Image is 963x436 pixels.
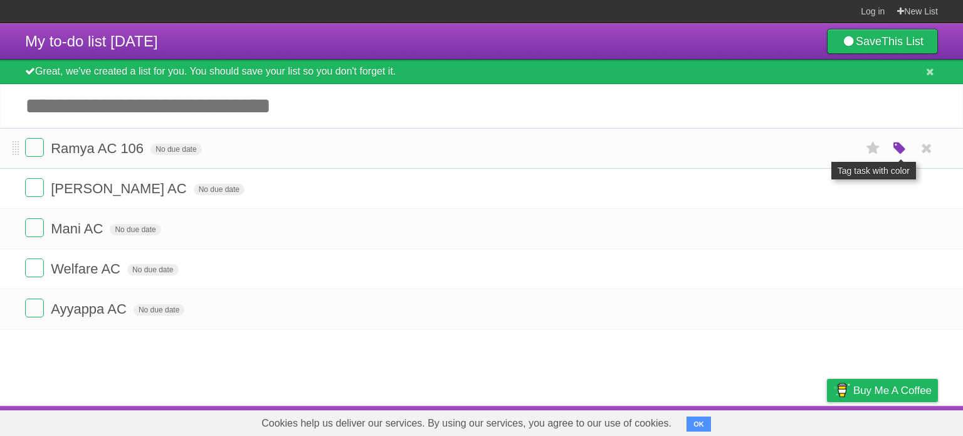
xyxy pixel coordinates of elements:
[25,299,44,317] label: Done
[51,141,147,156] span: Ramya AC 106
[249,411,684,436] span: Cookies help us deliver our services. By using our services, you agree to our use of cookies.
[702,409,752,433] a: Developers
[859,409,938,433] a: Suggest a feature
[25,218,44,237] label: Done
[25,33,158,50] span: My to-do list [DATE]
[687,417,711,432] button: OK
[861,138,885,159] label: Star task
[127,264,178,275] span: No due date
[51,301,130,317] span: Ayyappa AC
[881,35,924,48] b: This List
[827,29,938,54] a: SaveThis List
[51,221,106,237] span: Mani AC
[25,178,44,197] label: Done
[110,224,160,235] span: No due date
[51,261,124,277] span: Welfare AC
[25,258,44,277] label: Done
[194,184,245,195] span: No due date
[134,304,184,316] span: No due date
[25,138,44,157] label: Done
[768,409,796,433] a: Terms
[833,380,850,401] img: Buy me a coffee
[51,181,189,196] span: [PERSON_NAME] AC
[150,144,201,155] span: No due date
[853,380,932,401] span: Buy me a coffee
[827,379,938,402] a: Buy me a coffee
[811,409,843,433] a: Privacy
[660,409,687,433] a: About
